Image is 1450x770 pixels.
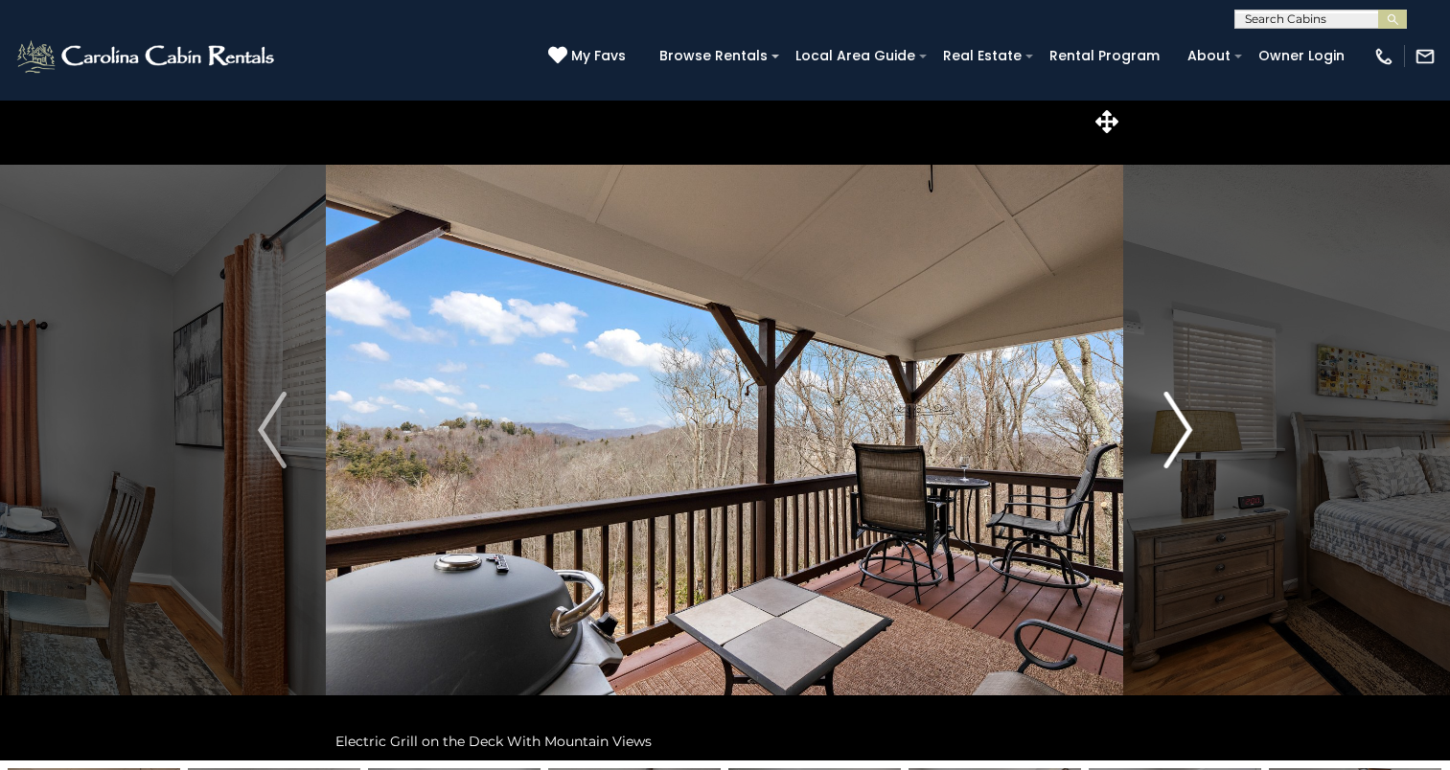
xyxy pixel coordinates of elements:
img: arrow [258,392,287,468]
a: Rental Program [1040,41,1169,71]
img: phone-regular-white.png [1373,46,1394,67]
button: Next [1124,100,1231,760]
img: arrow [1163,392,1192,468]
a: Browse Rentals [650,41,777,71]
a: Owner Login [1249,41,1354,71]
a: Real Estate [933,41,1031,71]
a: My Favs [548,46,631,67]
button: Previous [219,100,326,760]
div: Electric Grill on the Deck With Mountain Views [326,722,1123,760]
img: White-1-2.png [14,37,280,76]
span: My Favs [571,46,626,66]
a: About [1178,41,1240,71]
a: Local Area Guide [786,41,925,71]
img: mail-regular-white.png [1415,46,1436,67]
